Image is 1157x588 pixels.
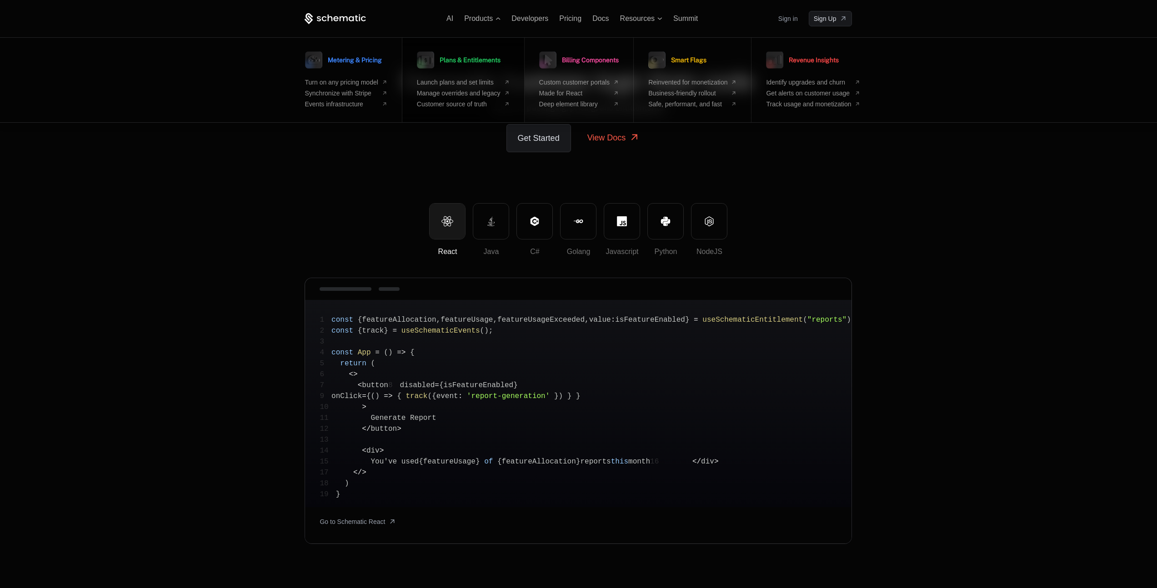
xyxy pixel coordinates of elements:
[851,316,856,324] span: ;
[397,425,401,433] span: >
[320,445,336,456] span: 14
[628,458,650,466] span: month
[702,316,803,324] span: useSchematicEntitlement
[366,425,371,433] span: /
[576,392,581,400] span: }
[517,246,552,257] div: C#
[473,246,509,257] div: Java
[320,489,336,500] span: 19
[497,316,585,324] span: featureUsageExceeded
[473,203,509,239] button: Java
[401,327,480,335] span: useSchematicEvents
[331,349,353,357] span: const
[648,246,683,257] div: Python
[375,349,380,357] span: =
[436,316,441,324] span: ,
[560,203,596,239] button: Golang
[362,316,436,324] span: featureAllocation
[362,425,366,433] span: <
[320,380,331,391] span: 7
[446,15,453,22] span: AI
[384,392,392,400] span: =>
[384,327,388,335] span: }
[388,380,400,391] span: 8
[648,79,727,86] span: Reinvented for monetization
[766,79,851,86] span: Identify upgrades and churn
[362,447,366,455] span: <
[648,100,727,108] span: Safe, performant, and fast
[427,392,432,400] span: (
[417,90,501,97] span: Manage overrides and legacy
[305,79,387,86] a: Turn on any pricing model
[410,349,415,357] span: {
[406,392,427,400] span: track
[539,49,619,71] a: Billing Components
[358,327,362,335] span: {
[320,517,385,526] span: Go to Schematic React
[371,425,397,433] span: button
[611,458,628,466] span: this
[320,358,331,369] span: 5
[305,90,378,97] span: Synchronize with Stripe
[410,414,436,422] span: Report
[615,316,685,324] span: isFeatureEnabled
[691,203,727,239] button: NodeJS
[807,316,846,324] span: "reports"
[417,79,510,86] a: Launch plans and set limits
[539,79,610,86] span: Custom customer portals
[328,57,382,63] span: Metering & Pricing
[320,456,336,467] span: 15
[506,124,571,152] a: Get Started
[441,316,493,324] span: featureUsage
[611,316,616,324] span: :
[331,316,353,324] span: const
[353,370,358,379] span: >
[436,392,458,400] span: event
[362,327,384,335] span: track
[589,316,611,324] span: value
[489,327,493,335] span: ;
[305,49,382,71] a: Metering & Pricing
[393,327,397,335] span: =
[435,381,439,389] span: =
[803,316,807,324] span: (
[388,349,393,357] span: )
[648,90,727,97] span: Business-friendly rollout
[647,203,684,239] button: Python
[766,100,860,108] a: Track usage and monetization
[559,15,581,22] a: Pricing
[480,327,485,335] span: (
[371,392,376,400] span: (
[320,314,331,325] span: 1
[358,349,371,357] span: App
[371,414,406,422] span: Generate
[371,359,376,368] span: (
[562,57,619,63] span: Billing Components
[305,79,378,86] span: Turn on any pricing model
[814,14,836,23] span: Sign Up
[380,447,384,455] span: >
[701,458,714,466] span: div
[362,392,366,400] span: =
[554,392,559,400] span: }
[384,349,388,357] span: (
[362,381,388,389] span: button
[349,370,354,379] span: <
[539,90,619,97] a: Made for React
[766,90,851,97] span: Get alerts on customer usage
[697,458,701,466] span: /
[439,381,444,389] span: {
[305,100,387,108] a: Events infrastructure
[766,100,851,108] span: Track usage and monetization
[320,434,336,445] span: 13
[561,246,596,257] div: Golang
[511,15,548,22] span: Developers
[585,316,589,324] span: ,
[358,468,362,477] span: /
[417,100,501,108] span: Customer source of truth
[650,456,666,467] span: 16
[362,468,366,477] span: >
[464,15,493,23] span: Products
[714,458,719,466] span: >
